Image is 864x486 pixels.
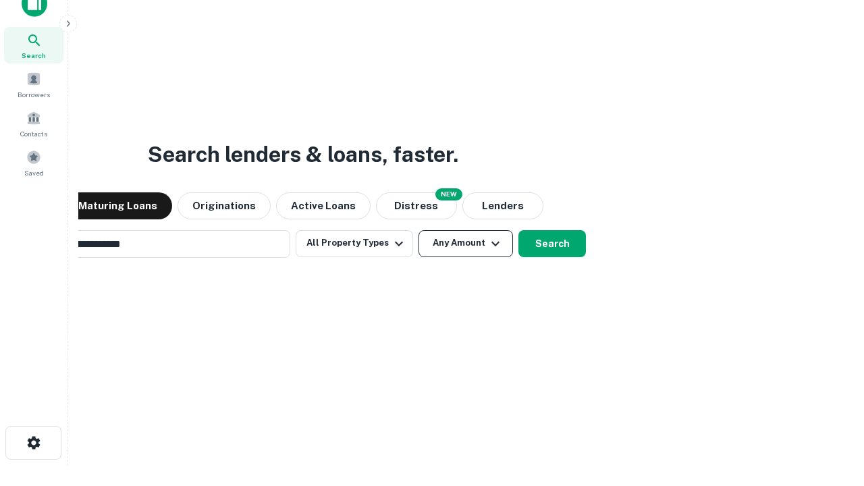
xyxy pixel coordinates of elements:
[18,89,50,100] span: Borrowers
[4,144,63,181] a: Saved
[4,27,63,63] a: Search
[276,192,371,219] button: Active Loans
[20,128,47,139] span: Contacts
[296,230,413,257] button: All Property Types
[63,192,172,219] button: Maturing Loans
[24,167,44,178] span: Saved
[376,192,457,219] button: Search distressed loans with lien and other non-mortgage details.
[518,230,586,257] button: Search
[4,105,63,142] a: Contacts
[796,378,864,443] iframe: Chat Widget
[178,192,271,219] button: Originations
[4,66,63,103] a: Borrowers
[435,188,462,200] div: NEW
[22,50,46,61] span: Search
[418,230,513,257] button: Any Amount
[462,192,543,219] button: Lenders
[148,138,458,171] h3: Search lenders & loans, faster.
